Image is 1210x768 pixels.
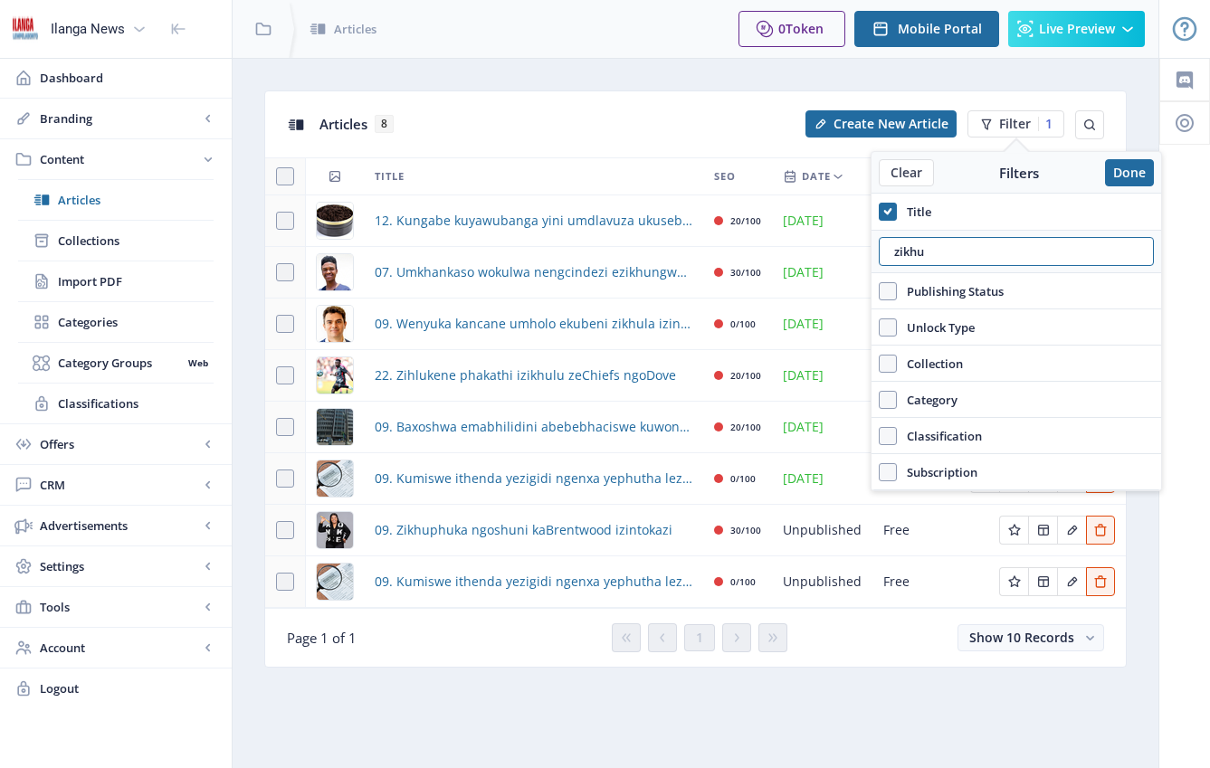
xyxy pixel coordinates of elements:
button: Clear [879,159,934,186]
td: [DATE] [772,247,872,299]
td: Free [872,556,959,608]
td: [DATE] [772,299,872,350]
td: Unpublished [772,505,872,556]
img: afceaf74-5df6-4bcc-b15e-6f382063fc04.png [317,460,353,497]
a: 12. Kungabe kuyawubanga yini umdlavuza ukusebenzisa izikhuthazi zezocansi kwabesifazane [375,210,692,232]
span: Articles [334,20,376,38]
a: Edit page [1028,520,1057,537]
td: [DATE] [772,453,872,505]
div: 0/100 [730,468,756,489]
div: 20/100 [730,416,761,438]
div: 30/100 [730,519,761,541]
span: Collections [58,232,214,250]
a: Edit page [1028,572,1057,589]
div: 1 [1038,117,1053,131]
a: 09. Kumiswe ithenda yezigidi ngenxa yephutha lezikhulu [375,468,692,489]
span: Logout [40,679,217,697]
td: [DATE] [772,350,872,402]
span: SEO [714,166,736,187]
span: Articles [58,191,214,209]
a: Categories [18,302,214,342]
img: 8b0ed5fe-e07f-49a1-868a-a93baa4b2013.png [317,254,353,290]
a: Classifications [18,384,214,423]
span: Title [375,166,405,187]
span: Unlock Type [897,317,975,338]
div: 20/100 [730,210,761,232]
span: Settings [40,557,199,575]
td: Unpublished [772,556,872,608]
span: Live Preview [1039,22,1115,36]
img: afceaf74-5df6-4bcc-b15e-6f382063fc04.png [317,564,353,600]
span: Token [786,20,824,37]
span: Tools [40,598,199,616]
span: Branding [40,109,199,128]
span: Classification [897,425,982,447]
a: 22. Zihlukene phakathi izikhulu zeChiefs ngoDove [375,365,676,386]
a: Collections [18,221,214,261]
button: 1 [684,624,715,651]
a: Edit page [1086,520,1115,537]
a: 09. Baxoshwa emabhilidini abebebhaciswe kuwona abezikhukhula [375,416,692,438]
img: 88e27679-fca8-49db-9d51-a6b9396b7eab.png [317,357,353,393]
span: Category [897,389,958,411]
a: 09. Kumiswe ithenda yezigidi ngenxa yephutha lezikhulu [375,571,692,593]
div: 0/100 [730,313,756,335]
img: 81798a74-4d86-454d-b0c2-8934bb453a64.png [317,512,353,548]
a: Edit page [999,572,1028,589]
a: 09. Zikhuphuka ngoshuni kaBrentwood izintokazi [375,519,672,541]
a: Edit page [1057,572,1086,589]
span: Subscription [897,461,977,483]
span: Import PDF [58,272,214,290]
span: Category Groups [58,354,182,372]
span: Classifications [58,394,214,412]
a: Edit page [1086,572,1115,589]
span: Show 10 Records [969,629,1074,646]
div: 0/100 [730,571,756,593]
app-collection-view: Articles [264,90,1127,668]
div: 20/100 [730,365,761,386]
span: Publishing Status [897,280,1004,302]
span: Account [40,639,199,657]
span: CRM [40,476,199,494]
td: Free [872,505,959,556]
img: 6e32966d-d278-493e-af78-9af65f0c2223.png [11,14,40,43]
span: Content [40,150,199,168]
a: Edit page [999,520,1028,537]
button: Done [1105,159,1154,186]
div: Filters [934,164,1105,182]
button: 0Token [738,11,845,47]
a: New page [795,110,957,137]
a: Edit page [1057,520,1086,537]
span: 8 [375,115,394,133]
span: Filter [999,117,1031,131]
span: Dashboard [40,69,217,87]
button: Live Preview [1008,11,1145,47]
span: Collection [897,353,963,375]
a: Articles [18,180,214,220]
div: Ilanga News [51,9,125,49]
td: [DATE] [772,402,872,453]
img: f1bfd516-3e8d-420f-829d-77efcf3352da.png [317,409,353,445]
button: Show 10 Records [958,624,1104,651]
span: Categories [58,313,214,331]
span: Create New Article [834,117,948,131]
span: Advertisements [40,517,199,535]
button: Create New Article [805,110,957,137]
a: 07. Umkhankaso wokulwa nengcindezi ezikhungweni zemfundo [375,261,692,283]
img: f5e89360-64fd-4aba-879b-6b88ebed7869.png [317,203,353,239]
span: Articles [319,115,367,133]
span: Offers [40,435,199,453]
a: Category GroupsWeb [18,343,214,383]
nb-badge: Web [182,354,214,372]
button: Mobile Portal [854,11,999,47]
span: Page 1 of 1 [287,629,357,647]
span: 09. Wenyuka kancane umholo ekubeni zikhula izindleko zokuphila [375,313,692,335]
span: 1 [696,631,703,645]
